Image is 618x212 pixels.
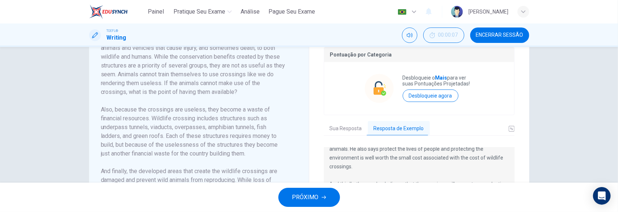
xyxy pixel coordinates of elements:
[173,7,225,16] span: Pratique seu exame
[470,28,529,43] button: Encerrar Sessão
[435,75,447,81] strong: Mais
[368,121,430,136] button: Resposta de Exemplo
[324,121,515,136] div: basic tabs example
[89,4,145,19] a: EduSynch logo
[268,7,315,16] span: Pague Seu Exame
[89,4,128,19] img: EduSynch logo
[398,9,407,15] img: pt
[278,188,340,207] button: PRÓXIMO
[241,7,260,16] span: Análise
[402,28,417,43] div: Silenciar
[101,105,288,158] h6: Also, because the crossings are useless, they become a waste of financial resources. Wildlife cro...
[107,33,127,42] h1: Writing
[330,52,508,58] p: Pontuação por Categoria
[469,7,509,16] div: [PERSON_NAME]
[438,32,458,38] span: 00:00:07
[107,28,118,33] span: TOEFL®
[266,5,318,18] button: Pague Seu Exame
[148,7,164,16] span: Painel
[451,6,463,18] img: Profile picture
[403,75,474,87] p: Desbloqueie o para ver suas Pontuações Projetadas!
[171,5,235,18] button: Pratique seu exame
[101,8,288,96] h6: Wildlife crossings are structures built to allow animals to cross human-made barriers safely. The...
[292,192,319,202] span: PRÓXIMO
[476,32,523,38] span: Encerrar Sessão
[144,5,168,18] button: Painel
[403,89,458,102] button: Desbloqueie agora
[423,28,464,43] div: Esconder
[238,5,263,18] button: Análise
[324,121,368,136] button: Sua Resposta
[593,187,611,205] div: Open Intercom Messenger
[423,28,464,43] button: 00:00:07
